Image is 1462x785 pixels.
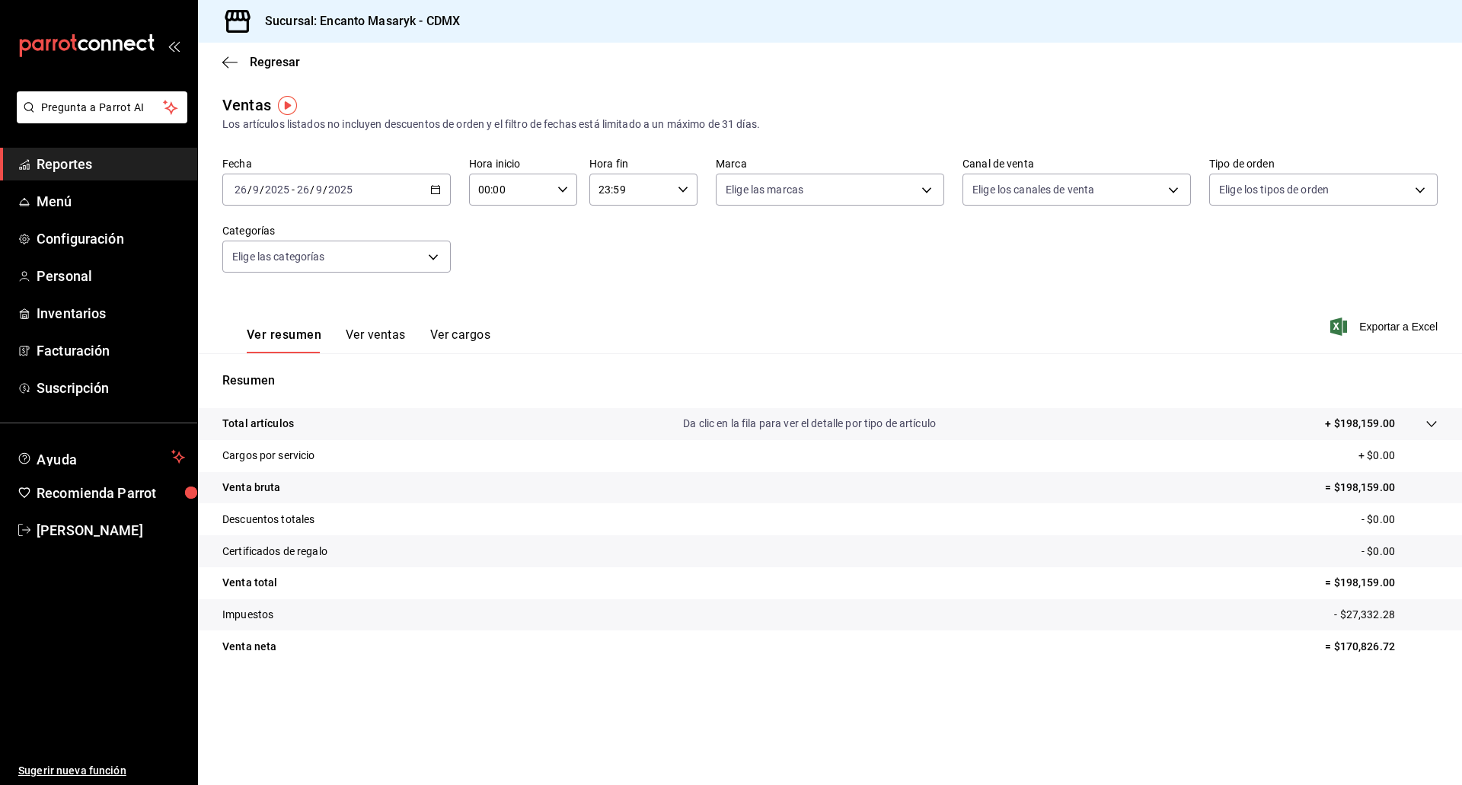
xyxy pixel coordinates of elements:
[37,228,185,249] span: Configuración
[253,12,460,30] h3: Sucursal: Encanto Masaryk - CDMX
[1325,639,1438,655] p: = $170,826.72
[37,303,185,324] span: Inventarios
[222,512,314,528] p: Descuentos totales
[222,94,271,116] div: Ventas
[222,639,276,655] p: Venta neta
[1325,480,1438,496] p: = $198,159.00
[310,183,314,196] span: /
[323,183,327,196] span: /
[222,544,327,560] p: Certificados de regalo
[222,416,294,432] p: Total artículos
[222,158,451,169] label: Fecha
[430,327,491,353] button: Ver cargos
[247,183,252,196] span: /
[11,110,187,126] a: Pregunta a Parrot AI
[234,183,247,196] input: --
[469,158,577,169] label: Hora inicio
[1334,607,1438,623] p: - $27,332.28
[296,183,310,196] input: --
[252,183,260,196] input: --
[247,327,490,353] div: navigation tabs
[726,182,803,197] span: Elige las marcas
[247,327,321,353] button: Ver resumen
[972,182,1094,197] span: Elige los canales de venta
[168,40,180,52] button: open_drawer_menu
[222,55,300,69] button: Regresar
[37,340,185,361] span: Facturación
[1325,416,1395,432] p: + $198,159.00
[232,249,325,264] span: Elige las categorías
[260,183,264,196] span: /
[37,448,165,466] span: Ayuda
[589,158,697,169] label: Hora fin
[292,183,295,196] span: -
[41,100,164,116] span: Pregunta a Parrot AI
[37,520,185,541] span: [PERSON_NAME]
[222,480,280,496] p: Venta bruta
[222,448,315,464] p: Cargos por servicio
[346,327,406,353] button: Ver ventas
[1209,158,1438,169] label: Tipo de orden
[17,91,187,123] button: Pregunta a Parrot AI
[222,116,1438,132] div: Los artículos listados no incluyen descuentos de orden y el filtro de fechas está limitado a un m...
[222,607,273,623] p: Impuestos
[1358,448,1438,464] p: + $0.00
[37,378,185,398] span: Suscripción
[278,96,297,115] img: Tooltip marker
[1361,544,1438,560] p: - $0.00
[37,266,185,286] span: Personal
[683,416,936,432] p: Da clic en la fila para ver el detalle por tipo de artículo
[18,763,185,779] span: Sugerir nueva función
[1361,512,1438,528] p: - $0.00
[315,183,323,196] input: --
[222,225,451,236] label: Categorías
[222,372,1438,390] p: Resumen
[327,183,353,196] input: ----
[37,154,185,174] span: Reportes
[264,183,290,196] input: ----
[962,158,1191,169] label: Canal de venta
[37,483,185,503] span: Recomienda Parrot
[37,191,185,212] span: Menú
[1333,318,1438,336] button: Exportar a Excel
[1325,575,1438,591] p: = $198,159.00
[1219,182,1329,197] span: Elige los tipos de orden
[716,158,944,169] label: Marca
[250,55,300,69] span: Regresar
[222,575,277,591] p: Venta total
